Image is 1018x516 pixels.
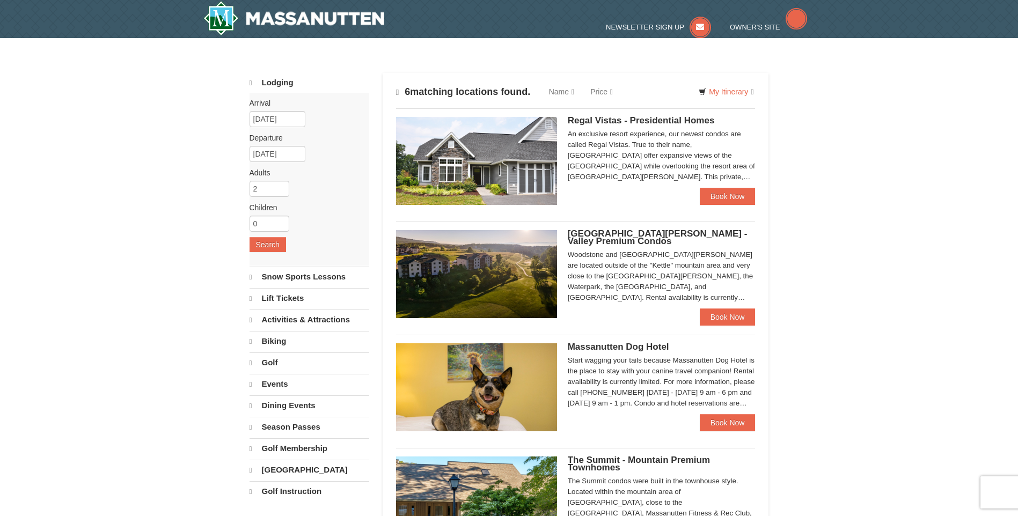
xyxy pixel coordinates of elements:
[250,460,369,480] a: [GEOGRAPHIC_DATA]
[250,352,369,373] a: Golf
[730,23,807,31] a: Owner's Site
[568,115,715,126] span: Regal Vistas - Presidential Homes
[250,374,369,394] a: Events
[250,309,369,330] a: Activities & Attractions
[730,23,780,31] span: Owner's Site
[692,84,760,100] a: My Itinerary
[203,1,385,35] a: Massanutten Resort
[568,342,669,352] span: Massanutten Dog Hotel
[568,249,756,303] div: Woodstone and [GEOGRAPHIC_DATA][PERSON_NAME] are located outside of the "Kettle" mountain area an...
[568,455,710,473] span: The Summit - Mountain Premium Townhomes
[250,267,369,287] a: Snow Sports Lessons
[250,331,369,351] a: Biking
[396,117,557,205] img: 19218991-1-902409a9.jpg
[541,81,582,102] a: Name
[606,23,684,31] span: Newsletter Sign Up
[250,481,369,502] a: Golf Instruction
[700,188,756,205] a: Book Now
[203,1,385,35] img: Massanutten Resort Logo
[250,167,361,178] label: Adults
[568,129,756,182] div: An exclusive resort experience, our newest condos are called Regal Vistas. True to their name, [G...
[568,228,748,246] span: [GEOGRAPHIC_DATA][PERSON_NAME] - Valley Premium Condos
[568,355,756,409] div: Start wagging your tails because Massanutten Dog Hotel is the place to stay with your canine trav...
[250,202,361,213] label: Children
[250,73,369,93] a: Lodging
[250,288,369,308] a: Lift Tickets
[250,132,361,143] label: Departure
[700,414,756,431] a: Book Now
[396,230,557,318] img: 19219041-4-ec11c166.jpg
[250,98,361,108] label: Arrival
[250,417,369,437] a: Season Passes
[250,438,369,459] a: Golf Membership
[250,395,369,416] a: Dining Events
[700,308,756,326] a: Book Now
[606,23,711,31] a: Newsletter Sign Up
[582,81,621,102] a: Price
[396,343,557,431] img: 27428181-5-81c892a3.jpg
[250,237,286,252] button: Search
